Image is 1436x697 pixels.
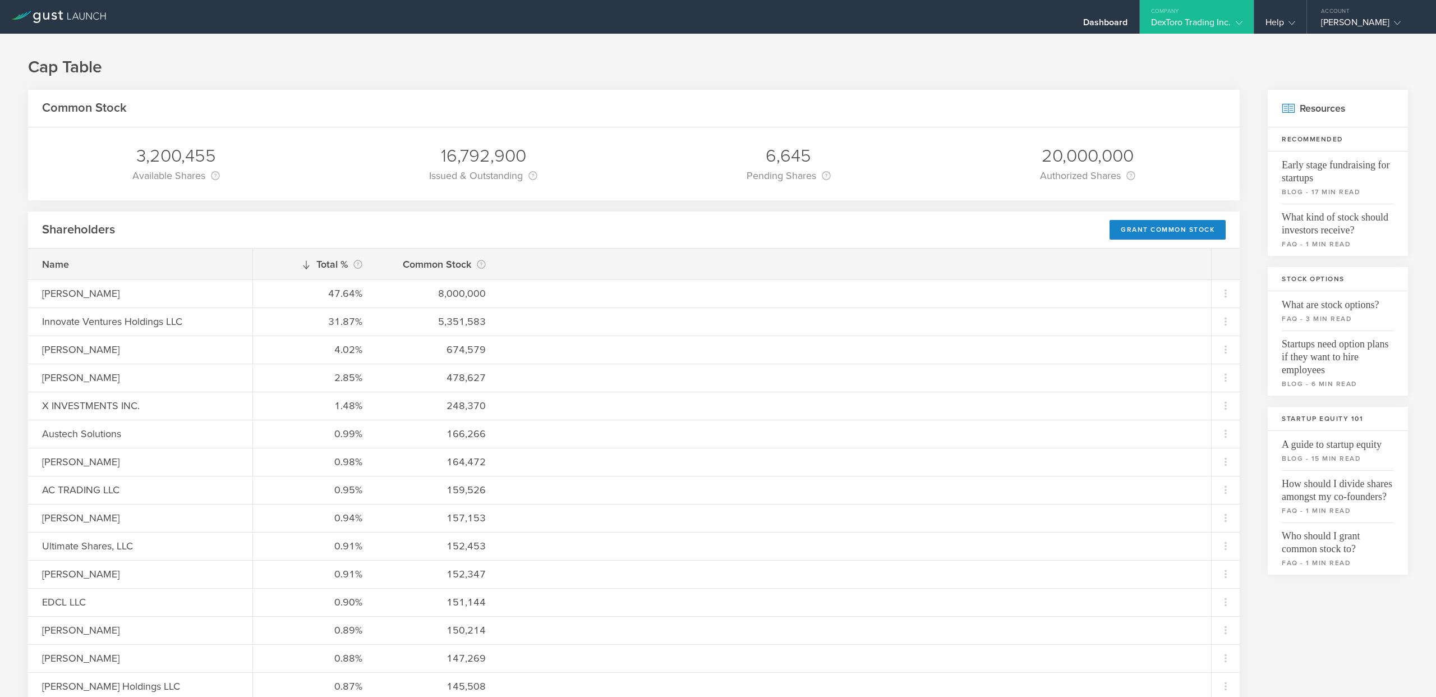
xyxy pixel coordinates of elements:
[132,144,220,168] div: 3,200,455
[42,539,238,553] div: Ultimate Shares, LLC
[267,511,362,525] div: 0.94%
[390,455,486,469] div: 164,472
[390,256,486,272] div: Common Stock
[42,314,238,329] div: Innovate Ventures Holdings LLC
[1282,379,1394,389] small: blog - 6 min read
[1321,17,1416,34] div: [PERSON_NAME]
[267,286,362,301] div: 47.64%
[1151,17,1242,34] div: DexToro Trading Inc.
[267,256,362,272] div: Total %
[390,286,486,301] div: 8,000,000
[1268,152,1408,204] a: Early stage fundraising for startupsblog - 17 min read
[42,257,238,272] div: Name
[747,168,831,184] div: Pending Shares
[267,342,362,357] div: 4.02%
[1268,90,1408,127] h2: Resources
[267,567,362,581] div: 0.91%
[390,370,486,385] div: 478,627
[1282,470,1394,503] span: How should I divide shares amongst my co-founders?
[1282,331,1394,377] span: Startups need option plans if they want to hire employees
[267,595,362,609] div: 0.90%
[390,427,486,441] div: 166,266
[1282,558,1394,568] small: faq - 1 min read
[267,314,362,329] div: 31.87%
[390,595,486,609] div: 151,144
[1282,431,1394,451] span: A guide to startup equity
[429,144,537,168] div: 16,792,900
[42,511,238,525] div: [PERSON_NAME]
[390,398,486,413] div: 248,370
[1110,220,1226,240] div: Grant Common Stock
[1268,127,1408,152] h3: Recommended
[390,314,486,329] div: 5,351,583
[267,398,362,413] div: 1.48%
[390,567,486,581] div: 152,347
[267,427,362,441] div: 0.99%
[1265,17,1295,34] div: Help
[267,455,362,469] div: 0.98%
[42,342,238,357] div: [PERSON_NAME]
[390,623,486,638] div: 150,214
[1040,168,1135,184] div: Authorized Shares
[42,222,115,238] h2: Shareholders
[1268,431,1408,470] a: A guide to startup equityblog - 15 min read
[1282,204,1394,237] span: What kind of stock should investors receive?
[42,427,238,441] div: Austech Solutions
[390,511,486,525] div: 157,153
[42,595,238,609] div: EDCL LLC
[1268,204,1408,256] a: What kind of stock should investors receive?faq - 1 min read
[1282,239,1394,249] small: faq - 1 min read
[28,56,1408,79] h1: Cap Table
[390,679,486,694] div: 145,508
[390,539,486,553] div: 152,453
[1268,331,1408,396] a: Startups need option plans if they want to hire employeesblog - 6 min read
[1040,144,1135,168] div: 20,000,000
[267,483,362,497] div: 0.95%
[1282,152,1394,185] span: Early stage fundraising for startups
[42,679,238,694] div: [PERSON_NAME] Holdings LLC
[1282,522,1394,556] span: Who should I grant common stock to?
[42,483,238,497] div: AC TRADING LLC
[267,679,362,694] div: 0.87%
[429,168,537,184] div: Issued & Outstanding
[267,623,362,638] div: 0.89%
[42,398,238,413] div: X INVESTMENTS INC.
[42,567,238,581] div: [PERSON_NAME]
[1282,314,1394,324] small: faq - 3 min read
[390,651,486,666] div: 147,269
[1268,291,1408,331] a: What are stock options?faq - 3 min read
[42,370,238,385] div: [PERSON_NAME]
[42,100,127,116] h2: Common Stock
[267,539,362,553] div: 0.91%
[132,168,220,184] div: Available Shares
[747,144,831,168] div: 6,645
[1268,470,1408,522] a: How should I divide shares amongst my co-founders?faq - 1 min read
[390,342,486,357] div: 674,579
[1268,267,1408,291] h3: Stock Options
[42,286,238,301] div: [PERSON_NAME]
[1268,522,1408,575] a: Who should I grant common stock to?faq - 1 min read
[1282,506,1394,516] small: faq - 1 min read
[267,370,362,385] div: 2.85%
[1268,407,1408,431] h3: Startup Equity 101
[390,483,486,497] div: 159,526
[42,623,238,638] div: [PERSON_NAME]
[1083,17,1128,34] div: Dashboard
[267,651,362,666] div: 0.88%
[1282,453,1394,464] small: blog - 15 min read
[42,651,238,666] div: [PERSON_NAME]
[42,455,238,469] div: [PERSON_NAME]
[1282,187,1394,197] small: blog - 17 min read
[1282,291,1394,311] span: What are stock options?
